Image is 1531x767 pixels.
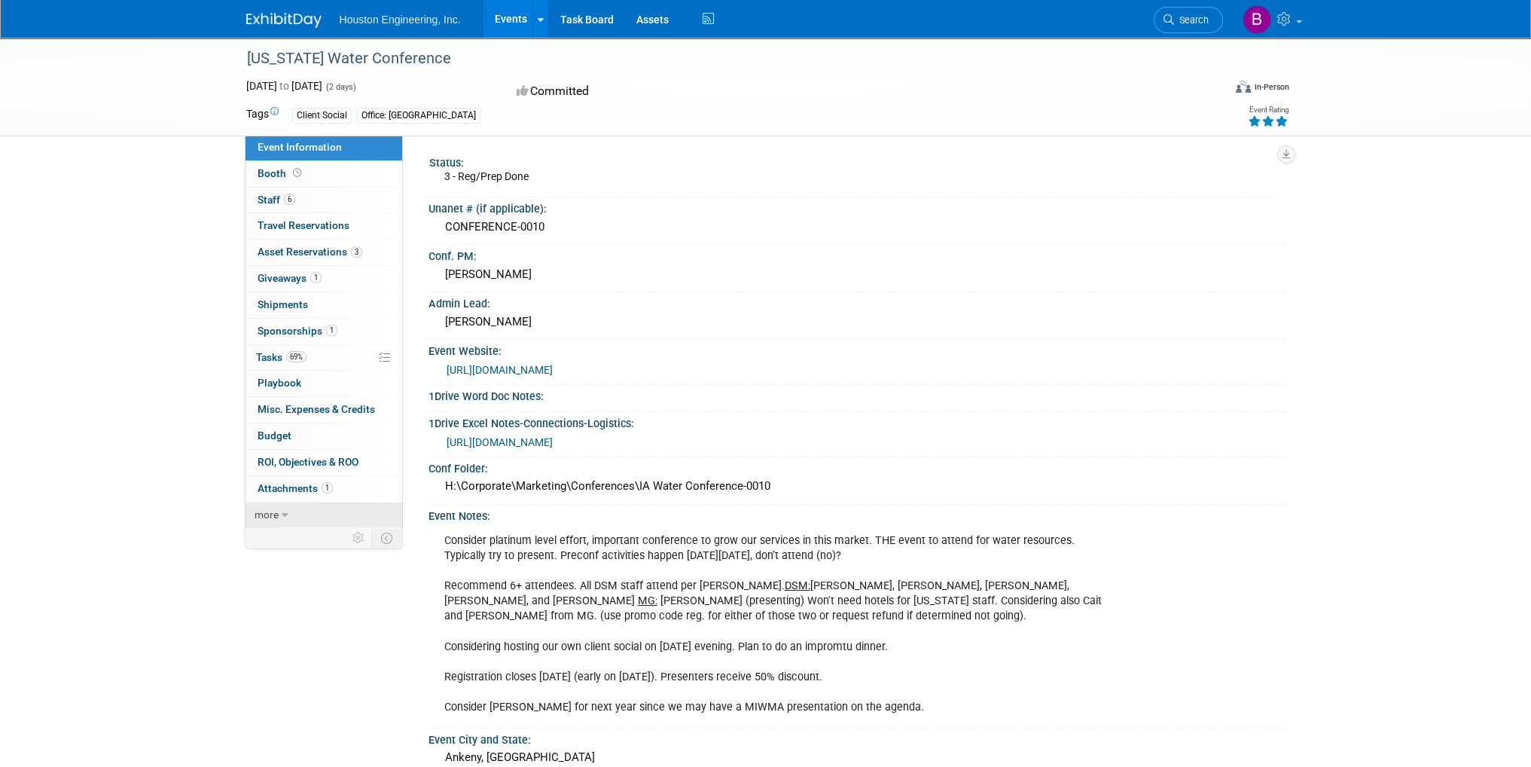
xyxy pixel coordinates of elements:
div: Committed [512,78,845,105]
span: to [277,80,291,92]
u: MG: [638,594,657,607]
div: [PERSON_NAME] [440,263,1274,286]
a: Travel Reservations [246,213,402,239]
div: H:\Corporate\Marketing\Conferences\IA Water Conference-0010 [440,475,1274,498]
a: Staff6 [246,188,402,213]
span: Tasks [256,351,307,363]
span: 1 [322,482,333,494]
div: Conf. PM: [428,245,1285,264]
span: Misc. Expenses & Credits [258,403,375,415]
div: Client Social [292,108,352,124]
span: Playbook [258,377,301,389]
span: Houston Engineering, Inc. [340,14,461,26]
span: Giveaways [258,272,322,284]
a: Budget [246,423,402,449]
u: DSM: [785,579,810,592]
span: Sponsorships [258,325,337,337]
span: 3 - Reg/Prep Done [444,170,529,182]
a: [URL][DOMAIN_NAME] [447,364,553,376]
div: Event City and State: [428,729,1285,747]
span: Asset Reservations [258,246,362,258]
span: more [255,509,279,521]
a: [URL][DOMAIN_NAME] [447,436,553,448]
a: Giveaways1 [246,266,402,292]
div: Event Website: [428,340,1285,359]
span: 1 [310,272,322,283]
div: Event Rating [1247,106,1288,114]
div: Admin Lead: [428,292,1285,311]
td: Toggle Event Tabs [371,528,402,548]
img: ExhibitDay [246,13,322,28]
span: [DATE] [DATE] [246,80,322,92]
a: Shipments [246,292,402,318]
span: 6 [284,194,295,205]
div: Event Format [1134,78,1289,101]
a: Tasks69% [246,345,402,371]
a: Sponsorships1 [246,319,402,344]
div: CONFERENCE-0010 [440,215,1274,239]
div: 1Drive Excel Notes-Connections-Logistics: [428,412,1285,431]
span: Search [1174,14,1209,26]
a: Misc. Expenses & Credits [246,397,402,423]
span: Travel Reservations [258,219,349,231]
span: ROI, Objectives & ROO [258,456,358,468]
img: Bret Zimmerman [1243,5,1271,34]
span: (2 days) [325,82,356,92]
span: Booth [258,167,304,179]
div: Office: [GEOGRAPHIC_DATA] [357,108,480,124]
span: Attachments [258,482,333,494]
div: Status: [429,151,1279,170]
span: Booth not reserved yet [290,167,304,179]
span: Shipments [258,298,308,310]
img: Format-Inperson.png [1236,81,1251,93]
a: ROI, Objectives & ROO [246,450,402,475]
span: 69% [286,351,307,362]
span: Budget [258,429,291,442]
span: 3 [351,246,362,258]
div: 1Drive Word Doc Notes: [428,385,1285,404]
span: Event Information [258,141,342,153]
div: Consider platinum level effort, important conference to grow our services in this market. THE eve... [434,526,1118,723]
td: Tags [246,106,279,124]
a: Attachments1 [246,476,402,502]
a: Asset Reservations3 [246,240,402,265]
a: Search [1154,7,1223,33]
a: Booth [246,161,402,187]
td: Personalize Event Tab Strip [346,528,372,548]
a: more [246,503,402,528]
div: Unanet # (if applicable): [428,197,1285,216]
a: Event Information [246,135,402,160]
div: Conf Folder: [428,457,1285,476]
div: In-Person [1253,81,1289,93]
div: [US_STATE] Water Conference [242,45,1200,72]
span: Staff [258,194,295,206]
div: Event Notes: [428,505,1285,524]
span: 1 [326,325,337,336]
a: Playbook [246,371,402,396]
div: [PERSON_NAME] [440,310,1274,334]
